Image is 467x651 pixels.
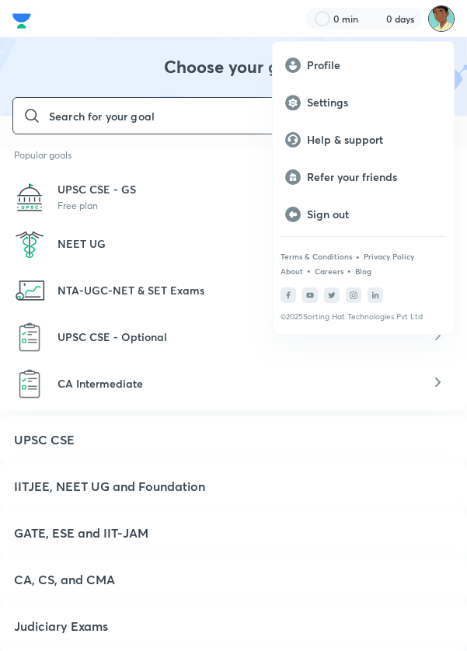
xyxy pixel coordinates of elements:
[273,158,454,196] a: Refer your friends
[307,133,441,147] p: Help & support
[281,312,446,322] p: © 2025 Sorting Hat Technologies Pvt Ltd
[273,47,454,84] a: Profile
[281,252,352,261] a: Terms & Conditions
[315,266,343,276] a: Careers
[355,266,371,276] a: Blog
[307,96,441,110] p: Settings
[364,252,414,261] a: Privacy Policy
[273,121,454,158] a: Help & support
[347,263,352,277] div: •
[307,58,441,72] p: Profile
[307,170,441,184] p: Refer your friends
[273,84,454,121] a: Settings
[306,263,312,277] div: •
[355,249,361,263] div: •
[281,266,303,276] a: About
[307,207,441,221] p: Sign out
